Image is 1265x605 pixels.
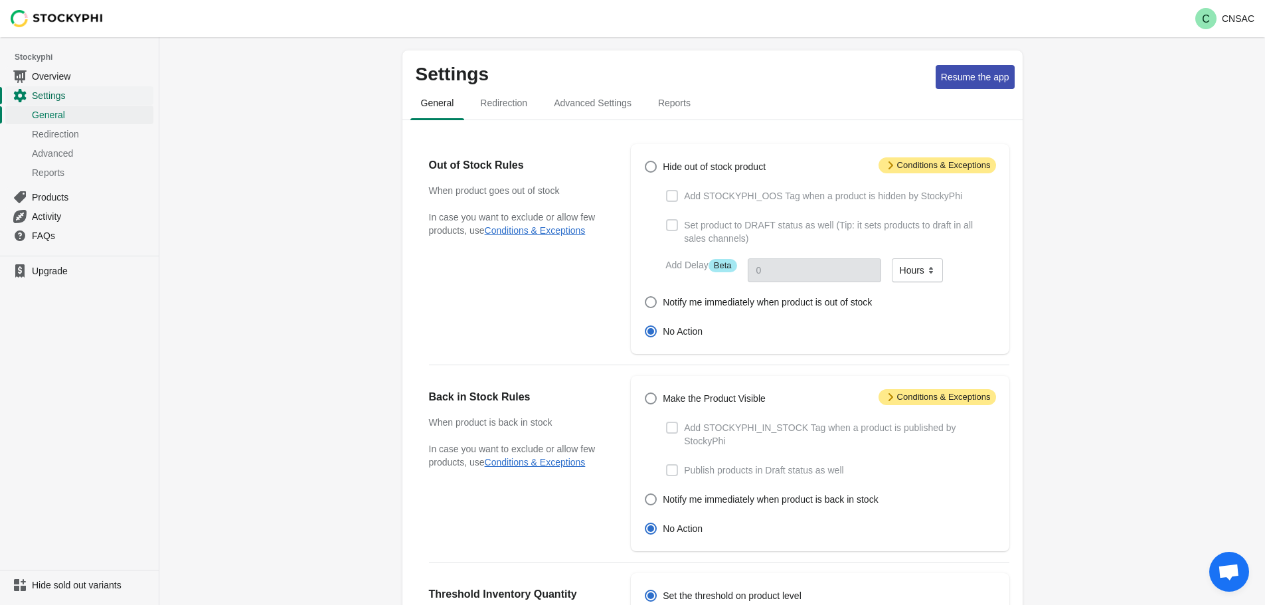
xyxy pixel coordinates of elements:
span: Conditions & Exceptions [879,157,996,173]
button: Avatar with initials CCNSAC [1190,5,1260,32]
span: Resume the app [941,72,1009,82]
p: In case you want to exclude or allow few products, use [429,211,605,237]
a: Activity [5,207,153,226]
span: Overview [32,70,151,83]
h3: When product is back in stock [429,416,605,429]
span: No Action [663,522,703,535]
span: Set product to DRAFT status as well (Tip: it sets products to draft in all sales channels) [684,218,995,245]
span: Activity [32,210,151,223]
a: Settings [5,86,153,105]
span: Make the Product Visible [663,392,766,405]
span: Conditions & Exceptions [879,389,996,405]
button: Advanced settings [541,86,645,120]
span: Advanced Settings [543,91,642,115]
span: Products [32,191,151,204]
h2: Back in Stock Rules [429,389,605,405]
p: CNSAC [1222,13,1254,24]
span: Redirection [469,91,538,115]
span: Add STOCKYPHI_IN_STOCK Tag when a product is published by StockyPhi [684,421,995,448]
button: reports [645,86,704,120]
span: Redirection [32,128,151,141]
span: No Action [663,325,703,338]
label: Add Delay [665,258,736,272]
a: Advanced [5,143,153,163]
span: Add STOCKYPHI_OOS Tag when a product is hidden by StockyPhi [684,189,962,203]
a: Redirection [5,124,153,143]
span: Beta [709,259,737,272]
p: In case you want to exclude or allow few products, use [429,442,605,469]
span: Settings [32,89,151,102]
button: Conditions & Exceptions [485,457,586,468]
a: General [5,105,153,124]
img: Stockyphi [11,10,104,27]
a: Products [5,187,153,207]
h3: When product goes out of stock [429,184,605,197]
a: Overview [5,66,153,86]
p: Settings [416,64,930,85]
button: general [408,86,467,120]
button: Conditions & Exceptions [485,225,586,236]
span: Set the threshold on product level [663,589,801,602]
h2: Out of Stock Rules [429,157,605,173]
span: Advanced [32,147,151,160]
a: FAQs [5,226,153,245]
span: Avatar with initials C [1195,8,1217,29]
text: C [1202,13,1210,25]
h2: Threshold Inventory Quantity [429,586,605,602]
span: General [32,108,151,122]
span: Reports [647,91,701,115]
span: Hide out of stock product [663,160,766,173]
span: Stockyphi [15,50,159,64]
a: Hide sold out variants [5,576,153,594]
button: Resume the app [936,65,1015,89]
span: Upgrade [32,264,151,278]
div: Open chat [1209,552,1249,592]
span: General [410,91,465,115]
span: Publish products in Draft status as well [684,464,843,477]
span: Hide sold out variants [32,578,151,592]
span: FAQs [32,229,151,242]
a: Reports [5,163,153,182]
span: Reports [32,166,151,179]
a: Upgrade [5,262,153,280]
span: Notify me immediately when product is out of stock [663,296,872,309]
button: redirection [467,86,541,120]
span: Notify me immediately when product is back in stock [663,493,878,506]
